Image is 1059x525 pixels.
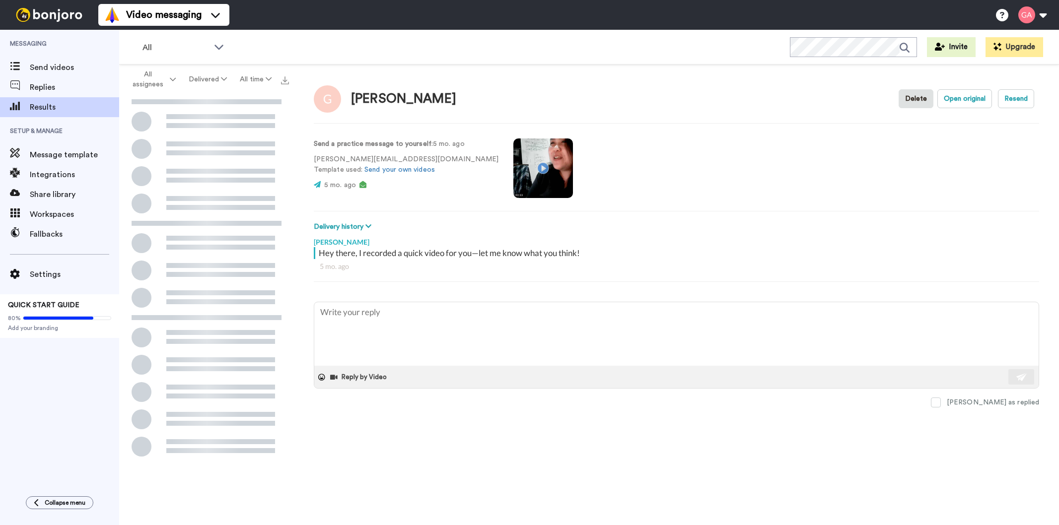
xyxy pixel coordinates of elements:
[998,89,1034,108] button: Resend
[104,7,120,23] img: vm-color.svg
[30,62,119,73] span: Send videos
[927,37,976,57] button: Invite
[937,89,992,108] button: Open original
[12,8,86,22] img: bj-logo-header-white.svg
[899,89,933,108] button: Delete
[30,169,119,181] span: Integrations
[182,70,233,88] button: Delivered
[233,70,278,88] button: All time
[278,72,292,87] button: Export all results that match these filters now.
[1016,373,1027,381] img: send-white.svg
[314,154,498,175] p: [PERSON_NAME][EMAIL_ADDRESS][DOMAIN_NAME] Template used:
[8,324,111,332] span: Add your branding
[351,92,456,106] div: [PERSON_NAME]
[320,262,1033,271] div: 5 mo. ago
[8,302,79,309] span: QUICK START GUIDE
[329,370,390,385] button: Reply by Video
[314,140,431,147] strong: Send a practice message to yourself
[947,397,1039,407] div: [PERSON_NAME] as replied
[30,228,119,240] span: Fallbacks
[324,182,356,189] span: 5 mo. ago
[281,76,289,84] img: export.svg
[986,37,1043,57] button: Upgrade
[319,247,1037,259] div: Hey there, I recorded a quick video for you—let me know what you think!
[314,221,374,232] button: Delivery history
[30,268,119,280] span: Settings
[30,208,119,220] span: Workspaces
[30,149,119,161] span: Message template
[128,69,168,89] span: All assignees
[126,8,202,22] span: Video messaging
[30,81,119,93] span: Replies
[8,314,21,322] span: 80%
[26,496,93,509] button: Collapse menu
[314,85,341,113] img: Image of Gilda
[314,232,1039,247] div: [PERSON_NAME]
[45,499,85,507] span: Collapse menu
[30,189,119,200] span: Share library
[121,66,182,93] button: All assignees
[142,42,209,54] span: All
[314,139,498,149] p: : 5 mo. ago
[364,166,435,173] a: Send your own videos
[30,101,119,113] span: Results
